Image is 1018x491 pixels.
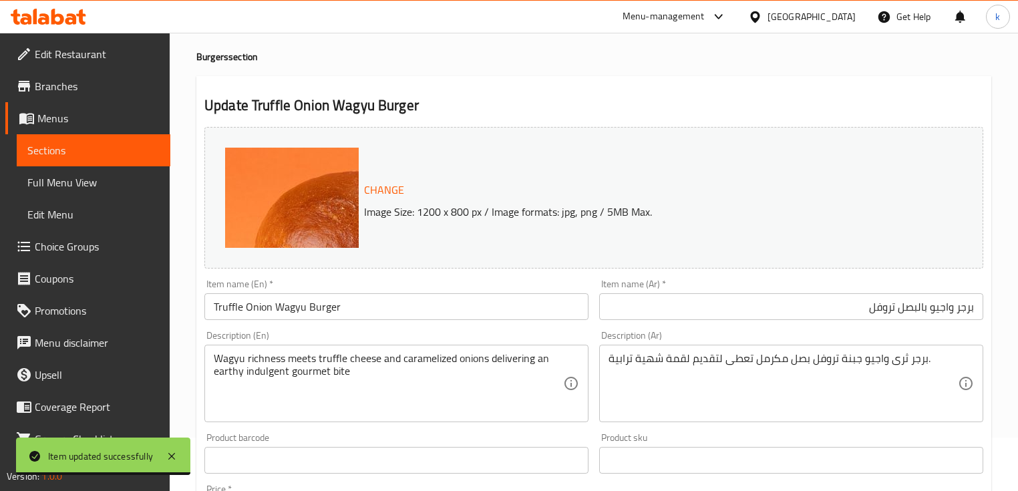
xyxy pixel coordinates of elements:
[599,293,983,320] input: Enter name Ar
[41,468,62,485] span: 1.0.0
[204,293,588,320] input: Enter name En
[5,230,170,263] a: Choice Groups
[35,46,160,62] span: Edit Restaurant
[5,102,170,134] a: Menus
[5,423,170,455] a: Grocery Checklist
[7,468,39,485] span: Version:
[5,263,170,295] a: Coupons
[5,391,170,423] a: Coverage Report
[35,303,160,319] span: Promotions
[204,447,588,474] input: Please enter product barcode
[27,142,160,158] span: Sections
[17,166,170,198] a: Full Menu View
[359,204,912,220] p: Image Size: 1200 x 800 px / Image formats: jpg, png / 5MB Max.
[35,238,160,255] span: Choice Groups
[5,38,170,70] a: Edit Restaurant
[5,70,170,102] a: Branches
[35,431,160,447] span: Grocery Checklist
[364,180,404,200] span: Change
[5,359,170,391] a: Upsell
[17,198,170,230] a: Edit Menu
[204,96,983,116] h2: Update Truffle Onion Wagyu Burger
[35,367,160,383] span: Upsell
[5,295,170,327] a: Promotions
[35,78,160,94] span: Branches
[48,449,153,464] div: Item updated successfully
[623,9,705,25] div: Menu-management
[768,9,856,24] div: [GEOGRAPHIC_DATA]
[599,447,983,474] input: Please enter product sku
[27,206,160,222] span: Edit Menu
[17,134,170,166] a: Sections
[225,148,492,415] img: 36762006-38c5-4a3c-8100-ca80a87ec96f.jpg
[359,176,409,204] button: Change
[35,271,160,287] span: Coupons
[995,9,1000,24] span: k
[214,352,563,416] textarea: Wagyu richness meets truffle cheese and caramelized onions delivering an earthy indulgent gourmet...
[27,174,160,190] span: Full Menu View
[37,110,160,126] span: Menus
[609,352,958,416] textarea: برجر ثرى واجيو جبنة تروفل بصل مكرمل تعطى لتقديم لقمة شهية ترابية.
[196,50,991,63] h4: Burgers section
[5,327,170,359] a: Menu disclaimer
[35,399,160,415] span: Coverage Report
[35,335,160,351] span: Menu disclaimer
